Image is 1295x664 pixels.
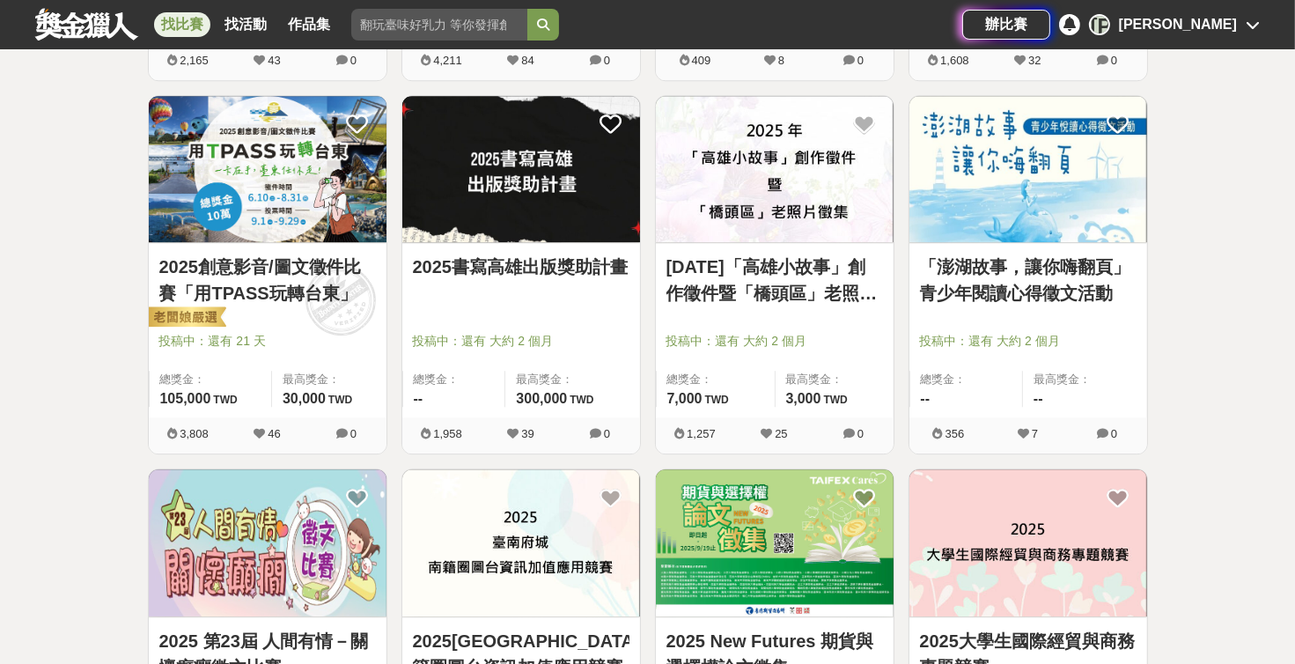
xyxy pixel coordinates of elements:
[414,391,423,406] span: --
[920,332,1137,350] span: 投稿中：還有 大約 2 個月
[160,391,211,406] span: 105,000
[149,96,386,243] img: Cover Image
[217,12,274,37] a: 找活動
[909,469,1147,616] img: Cover Image
[402,96,640,243] img: Cover Image
[666,332,883,350] span: 投稿中：還有 大約 2 個月
[1032,427,1038,440] span: 7
[521,54,533,67] span: 84
[149,96,386,244] a: Cover Image
[940,54,969,67] span: 1,608
[1111,427,1117,440] span: 0
[413,254,629,280] a: 2025書寫高雄出版獎助計畫
[281,12,337,37] a: 作品集
[402,96,640,244] a: Cover Image
[909,96,1147,244] a: Cover Image
[402,469,640,616] img: Cover Image
[667,371,764,388] span: 總獎金：
[145,306,226,330] img: 老闆娘嚴選
[350,427,357,440] span: 0
[402,469,640,617] a: Cover Image
[921,391,931,406] span: --
[920,254,1137,306] a: 「澎湖故事，讓你嗨翻頁」青少年閱讀心得徵文活動
[149,469,386,617] a: Cover Image
[268,427,280,440] span: 46
[775,427,787,440] span: 25
[945,427,965,440] span: 356
[350,54,357,67] span: 0
[824,394,848,406] span: TWD
[268,54,280,67] span: 43
[604,427,610,440] span: 0
[962,10,1050,40] a: 辦比賽
[521,427,533,440] span: 39
[786,371,883,388] span: 最高獎金：
[656,469,894,616] img: Cover Image
[1034,391,1043,406] span: --
[149,469,386,616] img: Cover Image
[656,469,894,617] a: Cover Image
[516,391,567,406] span: 300,000
[786,391,821,406] span: 3,000
[328,394,352,406] span: TWD
[666,254,883,306] a: [DATE]「高雄小故事」創作徵件暨「橋頭區」老照片徵集
[1111,54,1117,67] span: 0
[433,54,462,67] span: 4,211
[414,371,495,388] span: 總獎金：
[687,427,716,440] span: 1,257
[705,394,729,406] span: TWD
[1119,14,1237,35] div: [PERSON_NAME]
[160,371,261,388] span: 總獎金：
[180,54,209,67] span: 2,165
[778,54,784,67] span: 8
[604,54,610,67] span: 0
[692,54,711,67] span: 409
[1089,14,1110,35] div: [PERSON_NAME]
[857,54,864,67] span: 0
[433,427,462,440] span: 1,958
[159,254,376,306] a: 2025創意影音/圖文徵件比賽「用TPASS玩轉台東」
[1034,371,1137,388] span: 最高獎金：
[516,371,629,388] span: 最高獎金：
[857,427,864,440] span: 0
[180,427,209,440] span: 3,808
[656,96,894,244] a: Cover Image
[154,12,210,37] a: 找比賽
[413,332,629,350] span: 投稿中：還有 大約 2 個月
[656,96,894,243] img: Cover Image
[1028,54,1041,67] span: 32
[159,332,376,350] span: 投稿中：還有 21 天
[667,391,703,406] span: 7,000
[351,9,527,41] input: 翻玩臺味好乳力 等你發揮創意！
[283,391,326,406] span: 30,000
[921,371,1012,388] span: 總獎金：
[909,469,1147,617] a: Cover Image
[213,394,237,406] span: TWD
[283,371,376,388] span: 最高獎金：
[909,96,1147,243] img: Cover Image
[570,394,593,406] span: TWD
